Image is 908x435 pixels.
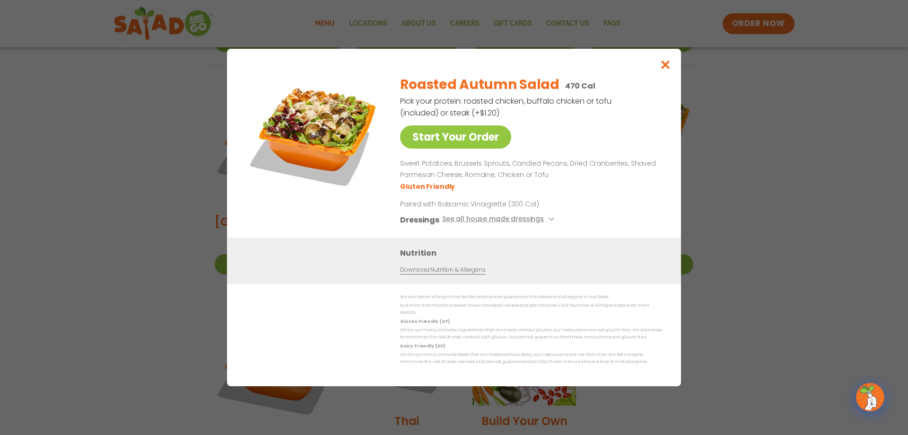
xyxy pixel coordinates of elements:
p: Sweet Potatoes, Brussels Sprouts, Candied Pecans, Dried Cranberries, Shaved Parmesan Cheese, Roma... [400,158,658,181]
button: See all house made dressings [442,214,557,226]
p: We are not an allergen free facility and cannot guarantee the absence of allergens in our foods. [400,293,662,301]
p: While our menu includes ingredients that are made without gluten, our restaurants are not gluten ... [400,327,662,341]
strong: Gluten Friendly (GF) [400,319,449,324]
img: Featured product photo for Roasted Autumn Salad [248,68,381,200]
a: Download Nutrition & Allergens [400,266,485,275]
li: Gluten Friendly [400,182,456,192]
p: While our menu includes foods that are made without dairy, our restaurants are not dairy free. We... [400,351,662,366]
strong: Dairy Friendly (DF) [400,343,445,349]
p: Paired with Balsamic Vinaigrette (300 Cal) [400,199,575,209]
button: Close modal [650,49,681,80]
h3: Dressings [400,214,439,226]
img: wpChatIcon [857,384,883,410]
a: Start Your Order [400,125,511,149]
p: Nutrition information is based on our standard recipes and portion sizes. Click Nutrition & Aller... [400,302,662,317]
p: 470 Cal [565,80,595,92]
p: Pick your protein: roasted chicken, buffalo chicken or tofu (included) or steak (+$1.20) [400,95,613,119]
h2: Roasted Autumn Salad [400,75,559,95]
h3: Nutrition [400,247,667,259]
